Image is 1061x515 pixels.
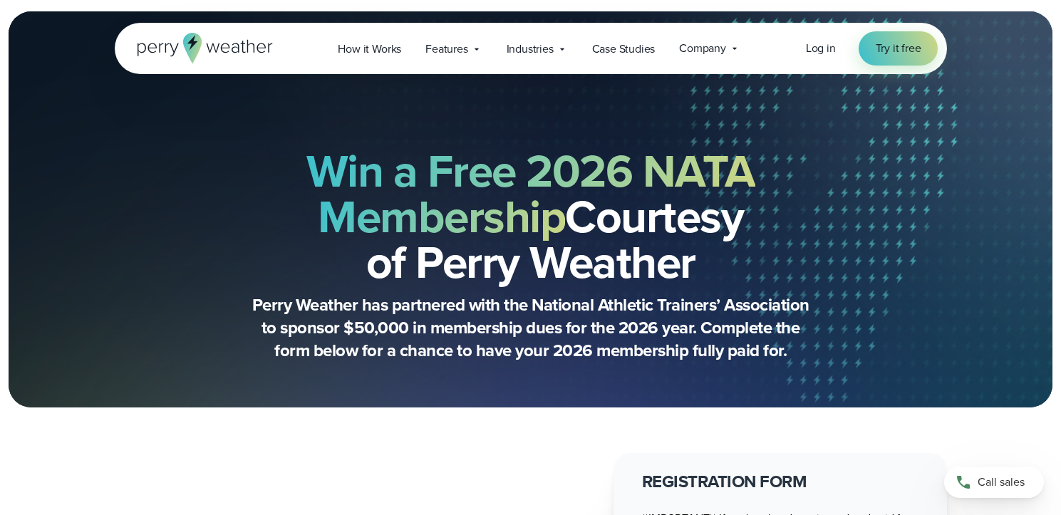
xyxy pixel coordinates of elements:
[186,148,876,285] h2: Courtesy of Perry Weather
[876,40,921,57] span: Try it free
[507,41,554,58] span: Industries
[806,40,836,57] a: Log in
[679,40,726,57] span: Company
[642,469,807,494] strong: REGISTRATION FORM
[425,41,467,58] span: Features
[859,31,938,66] a: Try it free
[592,41,656,58] span: Case Studies
[978,474,1025,491] span: Call sales
[306,137,755,250] strong: Win a Free 2026 NATA Membership
[338,41,401,58] span: How it Works
[580,34,668,63] a: Case Studies
[806,40,836,56] span: Log in
[246,293,816,362] p: Perry Weather has partnered with the National Athletic Trainers’ Association to sponsor $50,000 i...
[326,34,413,63] a: How it Works
[944,467,1044,498] a: Call sales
